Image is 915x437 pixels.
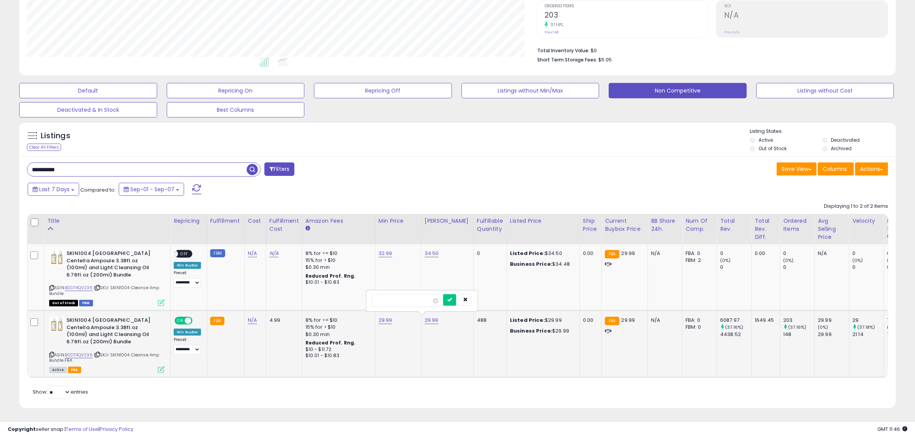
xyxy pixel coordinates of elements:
small: (37.16%) [725,324,743,330]
div: Min Price [379,217,418,225]
h5: Listings [41,131,70,141]
span: 2025-09-15 11:46 GMT [877,425,907,433]
div: 0 [852,250,883,257]
span: | SKU: SKIN1004 Cleanse Amp Bundle FBA [49,352,159,363]
span: OFF [191,318,204,324]
button: Deactivated & In Stock [19,102,157,118]
small: (0%) [887,257,898,263]
div: 0.00 [755,250,774,257]
span: Show: entries [33,388,88,396]
h2: N/A [724,11,888,21]
span: 29.99 [621,316,635,324]
b: SKIN1004 [GEOGRAPHIC_DATA] Centella Ampoule 3.38fl.oz (100ml) and Light Cleansing Oil 6.76fl.oz (... [66,250,160,280]
span: FBM [79,300,93,306]
div: 15% for > $10 [306,257,369,264]
small: (0%) [720,257,731,263]
a: Terms of Use [66,425,98,433]
div: $34.48 [510,261,574,268]
a: N/A [248,250,257,257]
div: 29.99 [818,331,849,338]
small: (0%) [852,257,863,263]
div: $0.30 min [306,331,369,338]
div: Ship Price [583,217,598,233]
button: Default [19,83,157,98]
label: Active [759,137,773,143]
div: 0 [720,264,751,271]
div: $34.50 [510,250,574,257]
div: 0.00 [583,317,596,324]
div: 203 [783,317,814,324]
button: Listings without Cost [756,83,894,98]
div: FBA: 0 [686,250,711,257]
div: 8% for <= $10 [306,317,369,324]
div: N/A [818,250,843,257]
div: Preset: [174,337,201,354]
div: Avg Selling Price [818,217,846,241]
button: Listings without Min/Max [462,83,599,98]
div: Win BuyBox [174,262,201,269]
div: 4438.52 [720,331,751,338]
span: Ordered Items [545,4,708,8]
span: OFF [178,251,190,257]
span: ON [175,318,185,324]
div: Num of Comp. [686,217,714,233]
span: | SKU: SKIN1004 Cleanse Amp Bundle [49,285,159,296]
div: 0 [783,250,814,257]
div: Title [47,217,167,225]
div: Listed Price [510,217,576,225]
div: FBM: 2 [686,257,711,264]
a: N/A [269,250,279,257]
div: Days In Stock [887,217,915,233]
div: $29.99 [510,328,574,334]
div: 21.14 [852,331,883,338]
div: seller snap | | [8,426,133,433]
label: Archived [831,145,852,152]
a: Privacy Policy [100,425,133,433]
label: Out of Stock [759,145,787,152]
small: Days In Stock. [887,233,892,240]
div: ASIN: [49,317,164,372]
div: Clear All Filters [27,144,61,151]
small: (0%) [818,324,829,330]
img: 318PtBuBO4L._SL40_.jpg [49,250,65,265]
h2: 203 [545,11,708,21]
small: (37.16%) [788,324,806,330]
div: $10.01 - $10.83 [306,279,369,286]
div: Velocity [852,217,880,225]
div: $10.01 - $10.83 [306,353,369,359]
small: Prev: 148 [545,30,558,35]
a: B0DT4QV236 [65,285,93,291]
div: 8% for <= $10 [306,250,369,257]
a: 29.99 [379,316,392,324]
div: 1649.45 [755,317,774,324]
b: Business Price: [510,327,552,334]
div: [PERSON_NAME] [425,217,470,225]
span: Columns [823,165,847,173]
small: Prev: N/A [724,30,739,35]
div: Cost [248,217,263,225]
small: FBA [605,317,619,325]
div: Total Rev. [720,217,748,233]
button: Best Columns [167,102,305,118]
div: Fulfillment [210,217,241,225]
div: Fulfillment Cost [269,217,299,233]
a: 29.99 [425,316,438,324]
b: Reduced Prof. Rng. [306,273,356,279]
div: Preset: [174,270,201,288]
span: 29.99 [621,250,635,257]
button: Actions [855,162,888,175]
small: FBA [210,317,224,325]
div: 29.99 [818,317,849,324]
b: Total Inventory Value: [537,47,590,54]
div: 148 [783,331,814,338]
div: N/A [651,317,676,324]
p: Listing States: [750,128,896,135]
div: FBA: 0 [686,317,711,324]
span: Sep-01 - Sep-07 [130,185,174,193]
a: N/A [248,316,257,324]
b: Listed Price: [510,316,545,324]
div: 15% for > $10 [306,324,369,331]
a: 34.50 [425,250,439,257]
div: Ordered Items [783,217,811,233]
div: 0 [852,264,883,271]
